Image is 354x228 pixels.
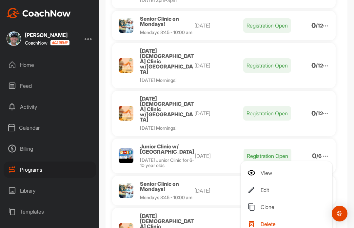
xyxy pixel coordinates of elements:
[322,22,329,29] img: arrow_down
[140,125,176,131] span: [DATE] Mornings!
[194,22,243,29] p: [DATE]
[312,153,316,159] p: 0
[194,109,243,117] p: [DATE]
[7,31,21,46] img: square_1d17092624a0c9047345b0916ba962b4.jpg
[243,106,291,121] p: Registration Open
[311,63,316,68] p: 0
[311,23,316,28] p: 0
[247,186,255,194] img: pencil
[4,78,96,94] div: Feed
[247,203,255,211] img: flag
[322,110,329,117] img: arrow_down
[50,40,69,46] img: CoachNow acadmey
[140,15,179,27] span: Senior Clinic on Mondays!
[140,95,194,123] span: [DATE] [DEMOGRAPHIC_DATA] Clinic w/[GEOGRAPHIC_DATA]
[4,141,96,157] div: Billing
[140,180,179,192] span: Senior Clinic on Mondays!
[4,182,96,199] div: Library
[194,187,243,195] p: [DATE]
[316,23,323,28] p: / 12
[7,8,71,18] img: CoachNow
[195,152,244,160] p: [DATE]
[140,47,194,75] span: [DATE] [DEMOGRAPHIC_DATA] Clinic w/[GEOGRAPHIC_DATA]
[247,170,255,176] img: pencil
[311,111,316,116] p: 0
[316,111,323,116] p: / 12
[4,99,96,115] div: Activity
[243,18,291,33] p: Registration Open
[244,149,291,163] p: Registration Open
[140,77,176,83] span: [DATE] Mornings!
[25,32,69,38] div: [PERSON_NAME]
[4,120,96,136] div: Calendar
[316,63,323,68] p: / 12
[4,203,96,220] div: Templates
[119,58,133,73] img: Profile picture
[247,220,255,228] img: bin
[332,206,347,221] div: Open Intercom Messenger
[140,29,192,35] span: Mondays 8:45 - 10:00 am
[261,221,276,227] span: Delete
[140,143,194,155] span: Junior Clinic w/ [GEOGRAPHIC_DATA]
[247,168,328,178] li: View
[322,153,329,160] img: arrow_down
[25,40,69,46] div: CoachNow
[119,183,133,198] img: Profile picture
[4,57,96,73] div: Home
[140,195,192,200] span: Mondays 8:45 - 10:00 am
[140,157,194,168] span: [DATE] Junior Clinic for 6-10 year olds
[247,202,328,212] li: Clone
[119,106,133,121] img: Profile picture
[119,18,133,33] img: Profile picture
[194,62,243,69] p: [DATE]
[4,161,96,178] div: Programs
[247,185,328,195] li: Edit
[316,153,322,159] p: / 6
[322,62,329,69] img: arrow_down
[119,148,133,163] img: Profile picture
[243,58,291,73] p: Registration Open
